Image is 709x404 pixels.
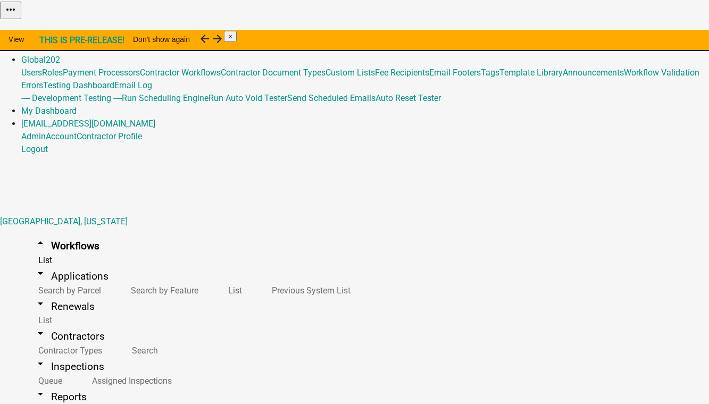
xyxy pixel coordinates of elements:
[63,68,140,78] a: Payment Processors
[43,80,114,90] a: Testing Dashboard
[375,68,429,78] a: Fee Recipients
[21,55,60,65] a: Global202
[34,327,47,340] i: arrow_drop_down
[21,233,112,258] a: arrow_drop_upWorkflows
[39,35,124,45] strong: THIS IS PRE-RELEASE!
[21,279,114,302] a: Search by Parcel
[221,68,326,78] a: Contractor Document Types
[21,249,65,272] a: List
[34,357,47,370] i: arrow_drop_down
[77,131,142,141] a: Contractor Profile
[481,68,499,78] a: Tags
[21,131,46,141] a: Admin
[21,130,709,156] div: [EMAIL_ADDRESS][DOMAIN_NAME]
[34,388,47,400] i: arrow_drop_down
[114,279,211,302] a: Search by Feature
[34,297,47,310] i: arrow_drop_down
[21,369,75,392] a: Queue
[4,3,17,16] i: more_horiz
[46,55,60,65] span: 202
[114,80,152,90] a: Email Log
[21,264,121,289] a: arrow_drop_downApplications
[563,68,624,78] a: Announcements
[42,68,63,78] a: Roles
[115,339,171,362] a: Search
[21,294,107,319] a: arrow_drop_downRenewals
[376,93,441,103] a: Auto Reset Tester
[198,32,211,45] i: arrow_back
[124,30,198,49] button: Don't show again
[122,93,208,103] a: Run Scheduling Engine
[21,29,44,39] a: Home
[255,279,363,302] a: Previous System List
[499,68,563,78] a: Template Library
[21,144,48,154] a: Logout
[208,93,287,103] a: Run Auto Void Tester
[75,369,185,392] a: Assigned Inspections
[429,68,481,78] a: Email Footers
[34,267,47,280] i: arrow_drop_down
[21,339,115,362] a: Contractor Types
[287,93,376,103] a: Send Scheduled Emails
[21,119,155,129] a: [EMAIL_ADDRESS][DOMAIN_NAME]
[21,93,122,103] a: ---- Development Testing ----
[21,66,709,105] div: Global202
[326,68,375,78] a: Custom Lists
[21,324,118,349] a: arrow_drop_downContractors
[21,309,65,332] a: List
[21,106,77,116] a: My Dashboard
[211,279,255,302] a: List
[21,354,117,379] a: arrow_drop_downInspections
[34,237,47,249] i: arrow_drop_up
[211,32,224,45] i: arrow_forward
[21,68,42,78] a: Users
[228,32,232,40] span: ×
[46,131,77,141] a: Account
[224,31,237,42] button: Close
[140,68,221,78] a: Contractor Workflows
